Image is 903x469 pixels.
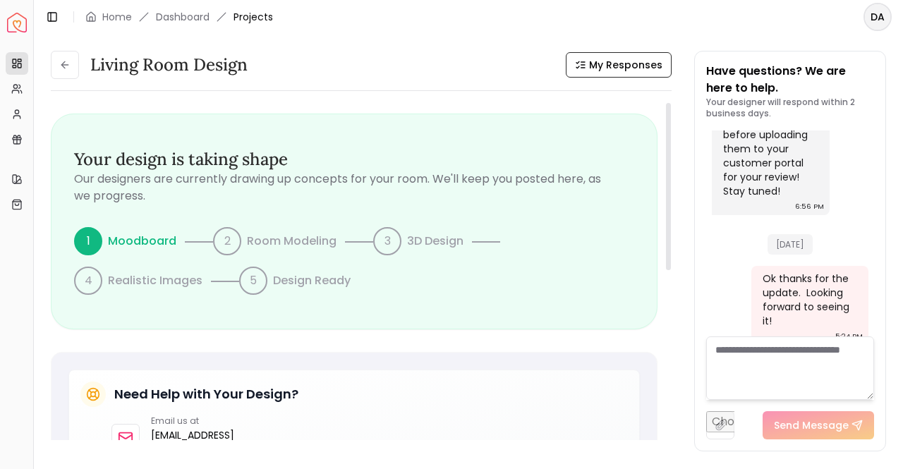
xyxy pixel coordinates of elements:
p: Our designers are currently drawing up concepts for your room. We'll keep you posted here, as we ... [74,171,634,205]
p: Design Ready [273,272,351,289]
div: 6:56 PM [795,200,824,214]
button: My Responses [566,52,672,78]
p: Realistic Images [108,272,202,289]
button: DA [863,3,892,31]
p: Have questions? We are here to help. [706,63,874,97]
div: 3 [373,227,401,255]
span: Projects [234,10,273,24]
h5: Need Help with Your Design? [114,384,298,404]
p: Moodboard [108,233,176,250]
div: 2 [213,227,241,255]
div: Ok thanks for the update. Looking forward to seeing it! [763,272,855,328]
div: 1 [74,227,102,255]
img: Spacejoy Logo [7,13,27,32]
a: [EMAIL_ADDRESS][DOMAIN_NAME] [151,427,234,461]
p: 3D Design [407,233,463,250]
span: My Responses [589,58,662,72]
nav: breadcrumb [85,10,273,24]
span: [DATE] [768,234,813,255]
a: Home [102,10,132,24]
div: 5 [239,267,267,295]
h3: Your design is taking shape [74,148,634,171]
span: DA [865,4,890,30]
div: 5:24 PM [835,329,863,343]
a: Dashboard [156,10,210,24]
div: 4 [74,267,102,295]
p: Email us at [151,415,234,427]
h3: Living Room Design [90,54,248,76]
a: Spacejoy [7,13,27,32]
p: Room Modeling [247,233,337,250]
p: Your designer will respond within 2 business days. [706,97,874,119]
